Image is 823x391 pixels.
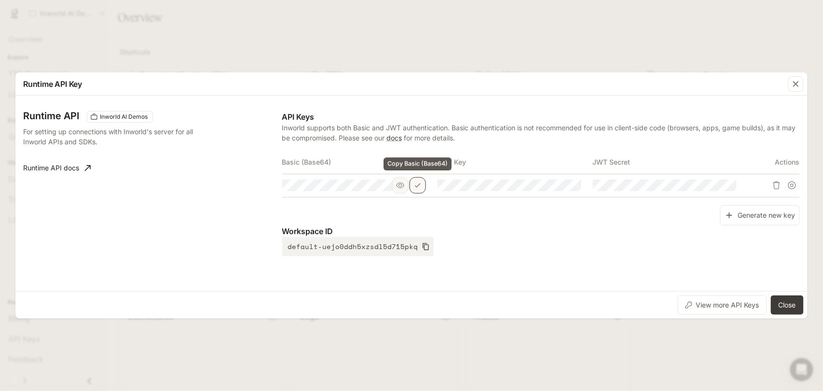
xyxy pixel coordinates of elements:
[438,151,593,174] th: JWT Key
[87,111,153,123] div: These keys will apply to your current workspace only
[410,177,426,194] button: Copy Basic (Base64)
[769,178,784,193] button: Delete API key
[282,111,800,123] p: API Keys
[384,157,452,170] div: Copy Basic (Base64)
[720,205,800,226] button: Generate new key
[784,178,800,193] button: Suspend API key
[96,112,151,121] span: Inworld AI Demos
[387,134,402,142] a: docs
[19,158,95,178] a: Runtime API docs
[593,151,748,174] th: JWT Secret
[282,237,434,256] button: default-uejo0ddh5xzsdl5d715pkq
[23,78,82,90] p: Runtime API Key
[748,151,800,174] th: Actions
[282,225,800,237] p: Workspace ID
[678,295,767,315] button: View more API Keys
[771,295,804,315] button: Close
[282,123,800,143] p: Inworld supports both Basic and JWT authentication. Basic authentication is not recommended for u...
[23,126,211,147] p: For setting up connections with Inworld's server for all Inworld APIs and SDKs.
[23,111,79,121] h3: Runtime API
[282,151,438,174] th: Basic (Base64)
